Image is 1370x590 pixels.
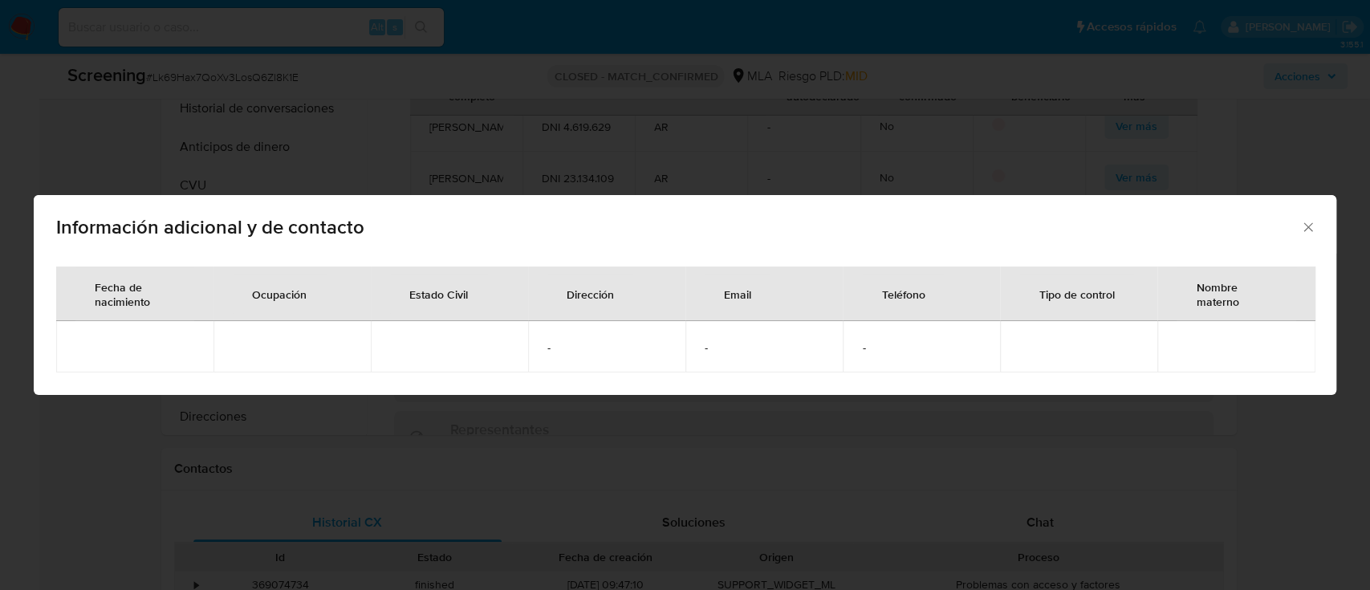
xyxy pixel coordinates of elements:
div: Fecha de nacimiento [75,267,194,320]
span: - [705,340,823,355]
span: Información adicional y de contacto [56,218,1300,237]
div: Tipo de control [1019,275,1133,313]
div: Nombre materno [1177,267,1295,320]
div: Ocupación [233,275,326,313]
span: - [547,340,666,355]
div: Dirección [547,275,633,313]
div: Estado Civil [390,275,487,313]
div: Email [705,275,770,313]
span: - [862,340,981,355]
button: Cerrar [1300,219,1315,234]
div: Teléfono [862,275,944,313]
